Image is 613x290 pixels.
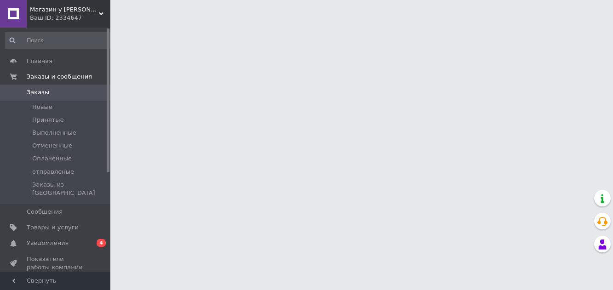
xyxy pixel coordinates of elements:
[97,239,106,247] span: 4
[32,116,64,124] span: Принятые
[32,168,74,176] span: отправленые
[30,14,110,22] div: Ваш ID: 2334647
[27,73,92,81] span: Заказы и сообщения
[30,6,99,14] span: Магазин у Егора
[27,223,79,232] span: Товары и услуги
[27,88,49,97] span: Заказы
[5,32,112,49] input: Поиск
[27,255,85,272] span: Показатели работы компании
[32,129,76,137] span: Выполненные
[27,57,52,65] span: Главная
[27,208,63,216] span: Сообщения
[32,181,111,197] span: Заказы из [GEOGRAPHIC_DATA]
[32,154,72,163] span: Оплаченные
[32,142,72,150] span: Отмененные
[32,103,52,111] span: Новые
[27,239,69,247] span: Уведомления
